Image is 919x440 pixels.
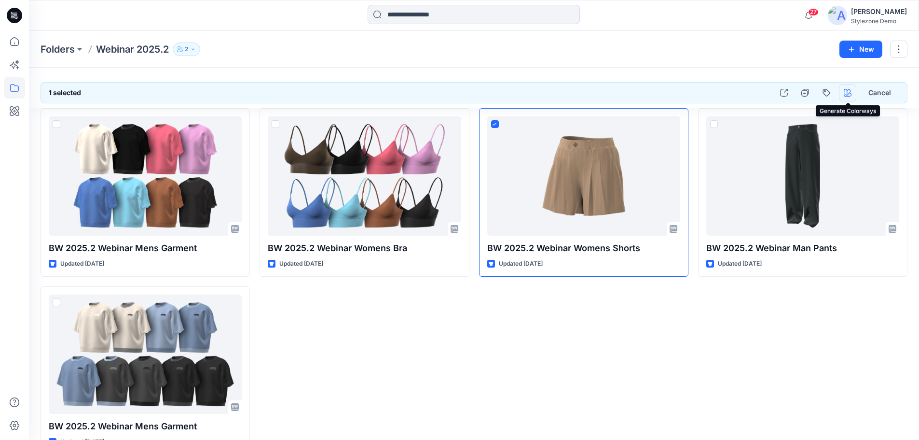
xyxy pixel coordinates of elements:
p: Updated [DATE] [718,259,762,269]
p: 2 [185,44,188,55]
button: New [839,41,882,58]
p: Webinar 2025.2 [96,43,169,56]
p: BW 2025.2 Webinar Man Pants [706,241,899,255]
span: 27 [808,8,819,16]
p: BW 2025.2 Webinar Womens Shorts [487,241,680,255]
p: BW 2025.2 Webinar Mens Garment [49,241,242,255]
p: Updated [DATE] [279,259,323,269]
div: Stylezone Demo [851,17,907,25]
button: Cancel [860,84,899,101]
p: Updated [DATE] [60,259,104,269]
p: BW 2025.2 Webinar Womens Bra [268,241,461,255]
div: [PERSON_NAME] [851,6,907,17]
p: BW 2025.2 Webinar Mens Garment [49,420,242,433]
h6: 1 selected [49,87,81,99]
img: avatar [828,6,847,25]
a: Folders [41,43,75,56]
p: Updated [DATE] [499,259,543,269]
button: 2 [173,43,200,56]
